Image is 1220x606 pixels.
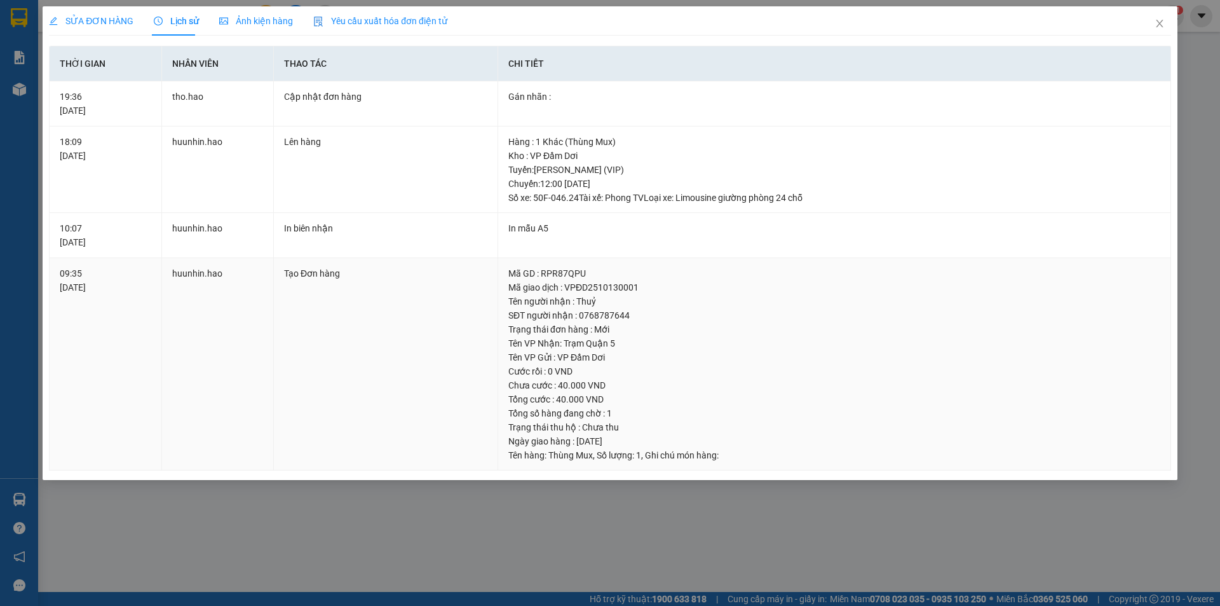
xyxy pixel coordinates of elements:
[313,17,323,27] img: icon
[508,392,1160,406] div: Tổng cước : 40.000 VND
[60,90,151,118] div: 19:36 [DATE]
[162,46,274,81] th: Nhân viên
[508,406,1160,420] div: Tổng số hàng đang chờ : 1
[50,46,161,81] th: Thời gian
[49,17,58,25] span: edit
[219,16,293,26] span: Ảnh kiện hàng
[508,90,1160,104] div: Gán nhãn :
[508,336,1160,350] div: Tên VP Nhận: Trạm Quận 5
[274,46,498,81] th: Thao tác
[508,322,1160,336] div: Trạng thái đơn hàng : Mới
[60,135,151,163] div: 18:09 [DATE]
[508,350,1160,364] div: Tên VP Gửi : VP Đầm Dơi
[508,149,1160,163] div: Kho : VP Đầm Dơi
[1142,6,1177,42] button: Close
[284,266,487,280] div: Tạo Đơn hàng
[508,378,1160,392] div: Chưa cước : 40.000 VND
[508,294,1160,308] div: Tên người nhận : Thuỷ
[162,127,274,214] td: huunhin.hao
[1155,18,1165,29] span: close
[508,266,1160,280] div: Mã GD : RPR87QPU
[16,92,153,113] b: GỬI : VP Đầm Dơi
[508,448,1160,462] div: Tên hàng: , Số lượng: , Ghi chú món hàng:
[508,221,1160,235] div: In mẫu A5
[162,213,274,258] td: huunhin.hao
[508,280,1160,294] div: Mã giao dịch : VPĐD2510130001
[60,221,151,249] div: 10:07 [DATE]
[636,450,641,460] span: 1
[508,364,1160,378] div: Cước rồi : 0 VND
[508,163,1160,205] div: Tuyến : [PERSON_NAME] (VIP) Chuyến: 12:00 [DATE] Số xe: 50F-046.24 Tài xế: Phong TV Loại xe: Limo...
[508,135,1160,149] div: Hàng : 1 Khác (Thùng Mux)
[162,81,274,127] td: tho.hao
[284,90,487,104] div: Cập nhật đơn hàng
[548,450,593,460] span: Thùng Mux
[119,47,531,63] li: Hotline: 02839552959
[154,17,163,25] span: clock-circle
[60,266,151,294] div: 09:35 [DATE]
[284,135,487,149] div: Lên hàng
[313,16,447,26] span: Yêu cầu xuất hóa đơn điện tử
[162,258,274,471] td: huunhin.hao
[508,420,1160,434] div: Trạng thái thu hộ : Chưa thu
[49,16,133,26] span: SỬA ĐƠN HÀNG
[154,16,199,26] span: Lịch sử
[16,16,79,79] img: logo.jpg
[498,46,1171,81] th: Chi tiết
[284,221,487,235] div: In biên nhận
[219,17,228,25] span: picture
[119,31,531,47] li: 26 Phó Cơ Điều, Phường 12
[508,308,1160,322] div: SĐT người nhận : 0768787644
[508,434,1160,448] div: Ngày giao hàng : [DATE]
